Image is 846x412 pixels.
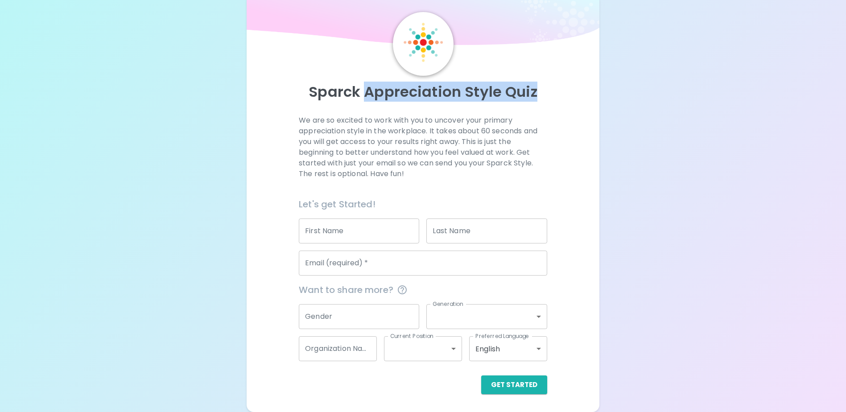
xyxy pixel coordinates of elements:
[397,284,408,295] svg: This information is completely confidential and only used for aggregated appreciation studies at ...
[299,197,547,211] h6: Let's get Started!
[475,332,529,340] label: Preferred Language
[257,83,588,101] p: Sparck Appreciation Style Quiz
[469,336,547,361] div: English
[299,115,547,179] p: We are so excited to work with you to uncover your primary appreciation style in the workplace. I...
[481,375,547,394] button: Get Started
[299,283,547,297] span: Want to share more?
[433,300,463,308] label: Generation
[390,332,433,340] label: Current Position
[404,23,443,62] img: Sparck Logo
